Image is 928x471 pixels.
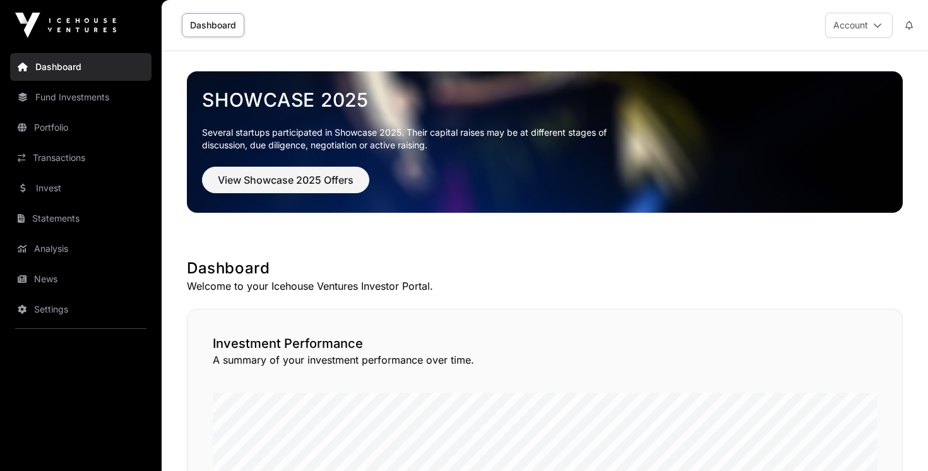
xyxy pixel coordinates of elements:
a: Invest [10,174,152,202]
a: Dashboard [10,53,152,81]
a: View Showcase 2025 Offers [202,179,369,192]
iframe: Chat Widget [865,410,928,471]
h2: Investment Performance [213,335,877,352]
a: Analysis [10,235,152,263]
a: News [10,265,152,293]
a: Dashboard [182,13,244,37]
img: Icehouse Ventures Logo [15,13,116,38]
a: Statements [10,205,152,232]
h1: Dashboard [187,258,903,278]
a: Transactions [10,144,152,172]
span: View Showcase 2025 Offers [218,172,354,188]
img: Showcase 2025 [187,71,903,213]
a: Showcase 2025 [202,88,888,111]
p: A summary of your investment performance over time. [213,352,877,367]
a: Fund Investments [10,83,152,111]
p: Welcome to your Icehouse Ventures Investor Portal. [187,278,903,294]
button: View Showcase 2025 Offers [202,167,369,193]
a: Portfolio [10,114,152,141]
button: Account [825,13,893,38]
a: Settings [10,295,152,323]
p: Several startups participated in Showcase 2025. Their capital raises may be at different stages o... [202,126,626,152]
